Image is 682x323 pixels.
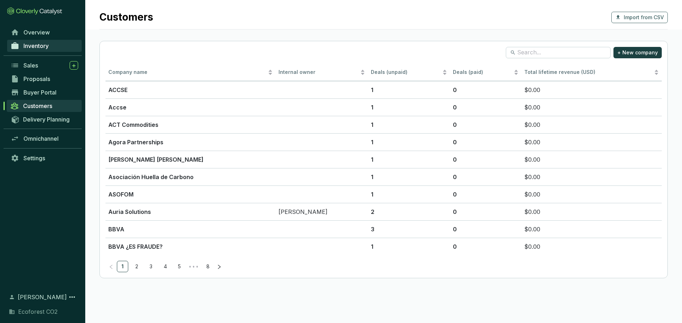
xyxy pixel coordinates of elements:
p: 0 [453,86,519,94]
span: ••• [188,261,199,272]
a: Buyer Portal [7,86,82,98]
span: Deals (unpaid) [371,69,441,76]
span: Buyer Portal [23,89,56,96]
a: Proposals [7,73,82,85]
th: Deals (paid) [450,64,521,81]
button: left [105,261,117,272]
p: ACT Commodities [108,120,273,129]
span: + New company [617,49,658,56]
td: $0.00 [521,116,662,133]
p: ASOFOM [108,190,273,199]
p: 0 [453,190,519,199]
th: Company name [105,64,276,81]
li: Previous Page [105,261,117,272]
li: Next Page [213,261,225,272]
a: Settings [7,152,82,164]
td: $0.00 [521,220,662,238]
p: 1 [371,190,447,199]
p: 1 [371,242,447,251]
p: 0 [453,155,519,164]
a: Overview [7,26,82,38]
td: $0.00 [521,81,662,98]
p: 3 [371,225,447,233]
p: ACCSE [108,86,273,94]
p: Accse [108,103,273,112]
a: 3 [146,261,156,272]
p: BBVA ¿ES FRAUDE? [108,242,273,251]
a: Customers [7,100,82,112]
a: 5 [174,261,185,272]
p: 1 [371,103,447,112]
span: Internal owner [278,69,359,76]
td: $0.00 [521,133,662,151]
p: 1 [371,155,447,164]
p: 0 [453,103,519,112]
td: $0.00 [521,185,662,203]
span: Company name [108,69,266,76]
p: 1 [371,86,447,94]
p: Auria Solutions [108,208,273,216]
th: Internal owner [276,64,368,81]
a: Delivery Planning [7,113,82,125]
span: Total lifetime revenue (USD) [524,69,595,75]
p: 0 [453,242,519,251]
p: 0 [453,208,519,216]
a: 2 [131,261,142,272]
span: Import from CSV [624,14,664,21]
th: Deals (unpaid) [368,64,450,81]
button: + New company [613,47,662,58]
p: Asociación Huella de Carbono [108,173,273,181]
li: 3 [145,261,157,272]
span: [PERSON_NAME] [18,293,67,301]
span: Delivery Planning [23,116,70,123]
p: 0 [453,173,519,181]
span: Sales [23,62,38,69]
p: 1 [371,138,447,146]
a: 4 [160,261,170,272]
p: 2 [371,208,447,216]
span: Customers [23,102,52,109]
a: 8 [202,261,213,272]
span: Settings [23,155,45,162]
span: left [109,264,114,269]
p: [PERSON_NAME] [PERSON_NAME] [108,155,273,164]
span: Deals (paid) [453,69,512,76]
button: Import from CSV [611,12,668,23]
a: 1 [117,261,128,272]
button: right [213,261,225,272]
span: Omnichannel [23,135,59,142]
p: [PERSON_NAME] [278,208,365,216]
a: Inventory [7,40,82,52]
span: right [217,264,222,269]
li: 4 [159,261,171,272]
p: 0 [453,225,519,233]
p: 0 [453,120,519,129]
td: $0.00 [521,168,662,185]
p: Agora Partnerships [108,138,273,146]
p: BBVA [108,225,273,233]
span: Inventory [23,42,49,49]
td: $0.00 [521,151,662,168]
input: Search... [517,49,600,56]
span: Overview [23,29,50,36]
td: $0.00 [521,238,662,255]
h1: Customers [99,11,153,23]
td: $0.00 [521,98,662,116]
p: 1 [371,120,447,129]
li: Next 5 Pages [188,261,199,272]
p: 0 [453,138,519,146]
a: Omnichannel [7,133,82,145]
a: Sales [7,59,82,71]
span: Ecoforest CO2 [18,307,58,316]
td: $0.00 [521,203,662,220]
p: 1 [371,173,447,181]
span: Proposals [23,75,50,82]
